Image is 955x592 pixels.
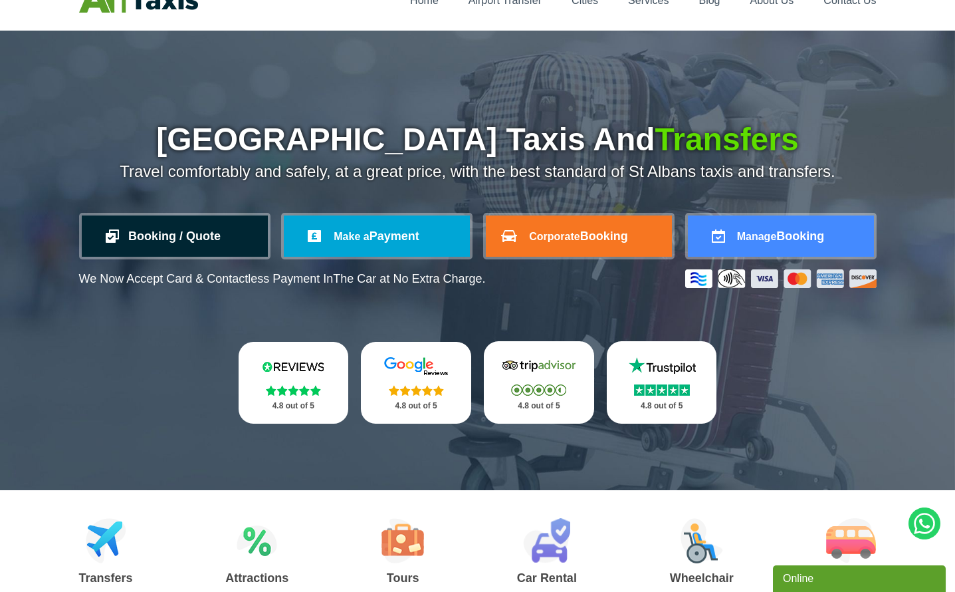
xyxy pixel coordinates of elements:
[237,518,277,563] img: Attractions
[225,572,288,584] h3: Attractions
[634,384,690,396] img: Stars
[498,398,580,414] p: 4.8 out of 5
[381,518,424,563] img: Tours
[334,231,369,242] span: Make a
[523,518,570,563] img: Car Rental
[685,269,877,288] img: Credit And Debit Cards
[79,572,133,584] h3: Transfers
[688,216,874,257] a: ManageBooking
[79,124,877,156] h1: [GEOGRAPHIC_DATA] Taxis And
[253,398,334,414] p: 4.8 out of 5
[499,356,579,376] img: Tripadvisor
[529,231,580,242] span: Corporate
[86,518,126,563] img: Airport Transfers
[284,216,470,257] a: Make aPayment
[389,385,444,396] img: Stars
[622,356,702,376] img: Trustpilot
[670,572,734,584] h3: Wheelchair
[333,272,485,285] span: The Car at No Extra Charge.
[253,357,333,376] img: Reviews.io
[484,341,594,424] a: Tripadvisor Stars 4.8 out of 5
[79,162,877,181] p: Travel comfortably and safely, at a great price, with the best standard of St Albans taxis and tr...
[266,385,321,396] img: Stars
[381,572,424,584] h3: Tours
[376,357,456,376] img: Google
[239,342,349,424] a: Reviews.io Stars 4.8 out of 5
[773,563,948,592] iframe: chat widget
[361,342,471,424] a: Google Stars 4.8 out of 5
[79,272,486,286] p: We Now Accept Card & Contactless Payment In
[82,216,268,257] a: Booking / Quote
[517,572,577,584] h3: Car Rental
[681,518,723,563] img: Wheelchair
[826,518,876,563] img: Minibus
[511,384,566,396] img: Stars
[655,122,799,157] span: Transfers
[621,398,702,414] p: 4.8 out of 5
[607,341,717,424] a: Trustpilot Stars 4.8 out of 5
[737,231,777,242] span: Manage
[375,398,457,414] p: 4.8 out of 5
[486,216,672,257] a: CorporateBooking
